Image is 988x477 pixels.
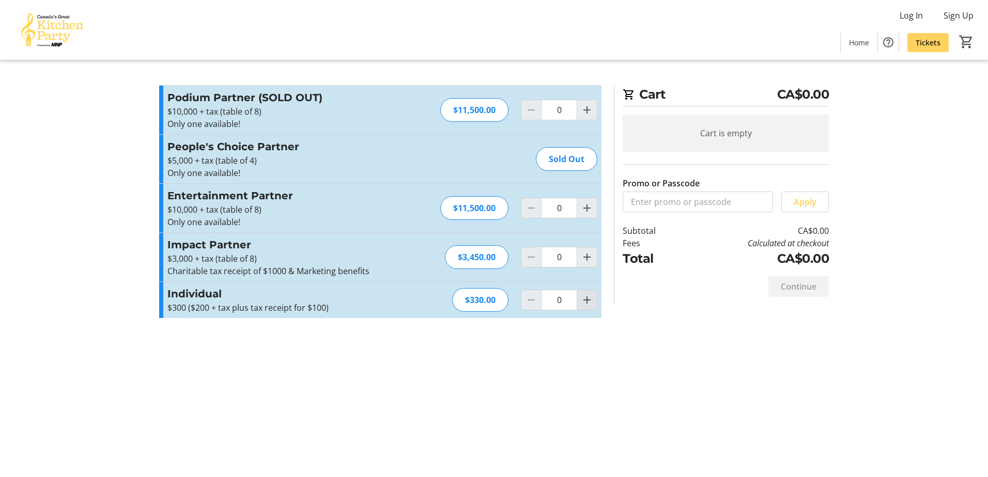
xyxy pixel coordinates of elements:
[167,216,393,228] p: Only one available!
[944,9,974,22] span: Sign Up
[623,249,683,268] td: Total
[541,198,577,218] input: Entertainment Partner Quantity
[167,118,393,130] p: Only one available!
[452,288,508,312] div: $330.00
[167,105,393,118] p: $10,000 + tax (table of 8)
[841,33,877,52] a: Home
[167,167,393,179] p: Only one available!
[891,7,931,24] button: Log In
[167,90,393,105] h3: Podium Partner (SOLD OUT)
[781,192,829,212] button: Apply
[167,154,393,167] p: $5,000 + tax (table of 4)
[577,100,597,120] button: Increment by one
[6,4,98,56] img: Canada’s Great Kitchen Party's Logo
[445,245,508,269] div: $3,450.00
[167,252,393,265] p: $3,000 + tax (table of 8)
[167,237,393,252] h3: Impact Partner
[623,192,773,212] input: Enter promo or passcode
[536,147,597,171] div: Sold Out
[794,196,816,208] span: Apply
[167,188,393,203] h3: Entertainment Partner
[878,32,899,53] button: Help
[577,198,597,218] button: Increment by one
[683,237,829,249] td: Calculated at checkout
[849,37,869,48] span: Home
[577,290,597,310] button: Increment by one
[167,265,393,277] p: Charitable tax receipt of $1000 & Marketing benefits
[167,139,393,154] h3: People's Choice Partner
[623,225,683,237] td: Subtotal
[683,249,829,268] td: CA$0.00
[623,237,683,249] td: Fees
[623,85,829,106] h2: Cart
[541,247,577,267] input: Impact Partner Quantity
[440,98,508,122] div: $11,500.00
[541,290,577,310] input: Individual Quantity
[577,247,597,267] button: Increment by one
[900,9,923,22] span: Log In
[907,33,949,52] a: Tickets
[683,225,829,237] td: CA$0.00
[623,115,829,152] div: Cart is empty
[541,100,577,120] input: Podium Partner (SOLD OUT) Quantity
[167,301,393,314] p: $300 ($200 + tax plus tax receipt for $100)
[440,196,508,220] div: $11,500.00
[935,7,982,24] button: Sign Up
[777,85,829,104] span: CA$0.00
[167,286,393,301] h3: Individual
[916,37,940,48] span: Tickets
[167,203,393,216] p: $10,000 + tax (table of 8)
[957,33,976,51] button: Cart
[623,177,700,189] label: Promo or Passcode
